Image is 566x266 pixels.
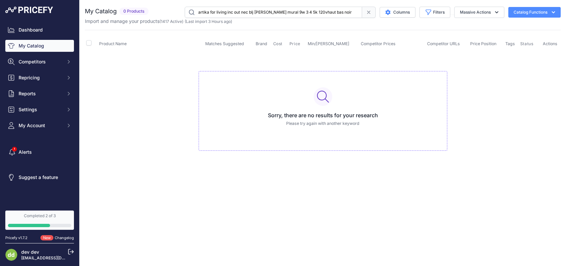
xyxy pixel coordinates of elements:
a: dev dev [21,249,39,255]
p: Please try again with another keyword [204,121,442,127]
span: 0 Products [119,8,149,15]
button: Massive Actions [454,7,504,18]
span: Cost [273,41,283,46]
span: Reports [19,90,62,97]
span: Settings [19,106,62,113]
nav: Sidebar [5,24,74,203]
button: Price [289,41,302,46]
button: Repricing [5,72,74,84]
p: Import and manage your products [85,18,232,25]
span: Tags [505,41,515,46]
span: Product Name [99,41,127,46]
button: Catalog Functions [508,7,561,18]
span: Competitors [19,58,62,65]
span: New [40,235,53,241]
button: Competitors [5,56,74,68]
button: Status [520,41,535,46]
a: [EMAIL_ADDRESS][DOMAIN_NAME] [21,255,91,260]
a: Completed 2 of 3 [5,211,74,230]
span: Brand [256,41,267,46]
h3: Sorry, there are no results for your research [204,111,442,119]
span: (Last import 3 Hours ago) [185,19,232,24]
div: Completed 2 of 3 [8,213,71,219]
span: Price [289,41,300,46]
span: Competitor Prices [361,41,396,46]
span: ( ) [159,19,183,24]
span: Price Position [470,41,496,46]
span: Min/[PERSON_NAME] [308,41,349,46]
span: Competitor URLs [427,41,460,46]
button: Cost [273,41,284,46]
span: Status [520,41,534,46]
div: Pricefy v1.7.2 [5,235,28,241]
a: Dashboard [5,24,74,36]
span: Repricing [19,74,62,81]
button: Filters [419,7,450,18]
button: My Account [5,120,74,132]
a: 1417 Active [161,19,182,24]
a: My Catalog [5,40,74,52]
span: Actions [543,41,557,46]
span: Matches Suggested [205,41,244,46]
button: Settings [5,104,74,116]
img: Pricefy Logo [5,7,53,13]
button: Columns [380,7,415,18]
button: Reports [5,88,74,100]
h2: My Catalog [85,7,117,16]
a: Alerts [5,146,74,158]
a: Suggest a feature [5,171,74,183]
span: My Account [19,122,62,129]
a: Changelog [55,235,74,240]
input: Search [185,7,362,18]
